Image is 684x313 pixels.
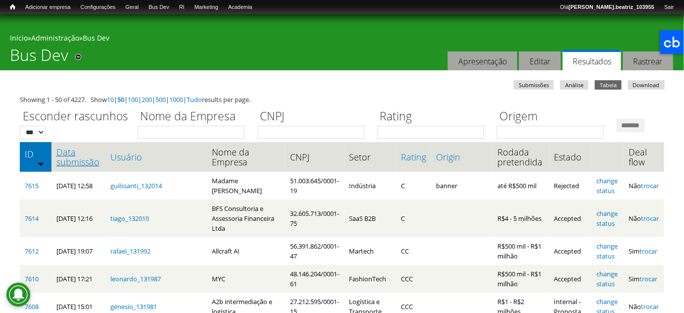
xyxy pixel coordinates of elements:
[448,52,517,71] a: Apresentação
[624,265,664,293] td: Sim
[128,95,138,104] a: 100
[83,33,109,43] a: Bus Dev
[110,152,202,162] a: Usuário
[20,2,76,12] a: Adicionar empresa
[624,200,664,237] td: Não
[401,152,426,162] a: Rating
[514,80,554,90] a: Submissões
[549,172,592,200] td: Rejected
[207,200,285,237] td: BFS Consultoria e Assessoria Financeira Ltda
[563,50,621,71] a: Resultados
[20,108,131,126] label: Esconder rascunhos
[25,149,47,159] a: ID
[38,160,44,167] img: ordem crescente
[107,95,114,104] a: 10
[641,302,659,311] a: trocar
[56,147,100,167] a: Data submissão
[5,2,20,12] a: Início
[144,2,174,12] a: Bus Dev
[10,3,15,10] span: Início
[25,302,39,311] a: 7608
[51,237,105,265] td: [DATE] 19:07
[624,237,664,265] td: Sim
[174,2,190,12] a: RI
[285,172,344,200] td: 51.003.645/0001-19
[207,142,285,172] th: Nome da Empresa
[110,274,161,283] a: leonardo_131987
[659,2,679,12] a: Sair
[285,200,344,237] td: 32.605.713/0001-75
[10,33,28,43] a: Início
[10,46,68,70] h1: Bus Dev
[110,181,162,190] a: guilssanti_132014
[436,152,488,162] a: Origin
[110,247,150,256] a: rafael_131992
[641,181,659,190] a: trocar
[549,237,592,265] td: Accepted
[596,242,618,261] a: change status
[549,265,592,293] td: Accepted
[207,172,285,200] td: Madame [PERSON_NAME]
[10,33,674,46] div: » »
[25,274,39,283] a: 7610
[396,172,431,200] td: C
[396,265,431,293] td: CCC
[396,200,431,237] td: C
[155,95,166,104] a: 500
[595,80,622,90] a: Tabela
[190,2,223,12] a: Marketing
[344,172,396,200] td: Indústria
[492,142,549,172] th: Rodada pretendida
[492,237,549,265] td: R$500 mil - R$1 milhão
[560,80,588,90] a: Análise
[110,214,149,223] a: tiago_132010
[624,172,664,200] td: Não
[492,172,549,200] td: até R$500 mil
[497,108,610,126] label: Origem
[257,108,371,126] label: CNPJ
[51,172,105,200] td: [DATE] 12:58
[285,142,344,172] th: CNPJ
[396,237,431,265] td: CC
[344,265,396,293] td: FashionTech
[623,52,673,71] a: Rastrear
[639,247,657,256] a: trocar
[555,2,659,12] a: Olá[PERSON_NAME].beatriz_103955
[223,2,257,12] a: Academia
[549,142,592,172] th: Estado
[285,237,344,265] td: 56.391.862/0001-47
[110,302,157,311] a: genesio_131981
[20,95,664,104] div: Showing 1 - 50 of 4227. Show | | | | | | results per page.
[31,33,79,43] a: Administração
[207,265,285,293] td: MYC
[51,200,105,237] td: [DATE] 12:16
[569,4,654,10] strong: [PERSON_NAME].beatriz_103955
[285,265,344,293] td: 48.146.204/0001-61
[624,142,664,172] th: Deal flow
[628,80,665,90] a: Download
[492,265,549,293] td: R$500 mil - R$1 milhão
[25,181,39,190] a: 7615
[596,209,618,228] a: change status
[207,237,285,265] td: Allcraft AI
[344,142,396,172] th: Setor
[596,176,618,195] a: change status
[639,274,657,283] a: trocar
[492,200,549,237] td: R$4 - 5 milhões
[344,200,396,237] td: SaaS B2B
[51,265,105,293] td: [DATE] 17:21
[142,95,152,104] a: 200
[431,172,492,200] td: banner
[377,108,490,126] label: Rating
[138,108,251,126] label: Nome da Empresa
[76,2,121,12] a: Configurações
[25,247,39,256] a: 7612
[187,95,202,104] a: Tudo
[120,2,144,12] a: Geral
[117,95,124,104] a: 50
[25,214,39,223] a: 7614
[169,95,183,104] a: 1000
[549,200,592,237] td: Accepted
[519,52,561,71] a: Editar
[344,237,396,265] td: Martech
